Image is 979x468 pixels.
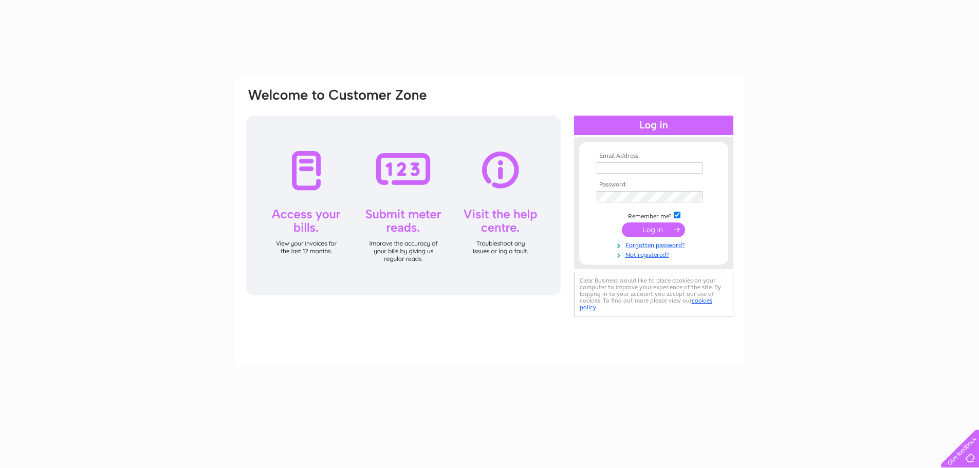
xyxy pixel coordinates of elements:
div: Clear Business would like to place cookies on your computer to improve your experience of the sit... [574,272,733,316]
a: Forgotten password? [597,239,713,249]
th: Email Address: [594,153,713,160]
a: Not registered? [597,249,713,259]
input: Submit [622,222,685,237]
th: Password: [594,181,713,189]
a: cookies policy [580,297,712,311]
td: Remember me? [594,210,713,220]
